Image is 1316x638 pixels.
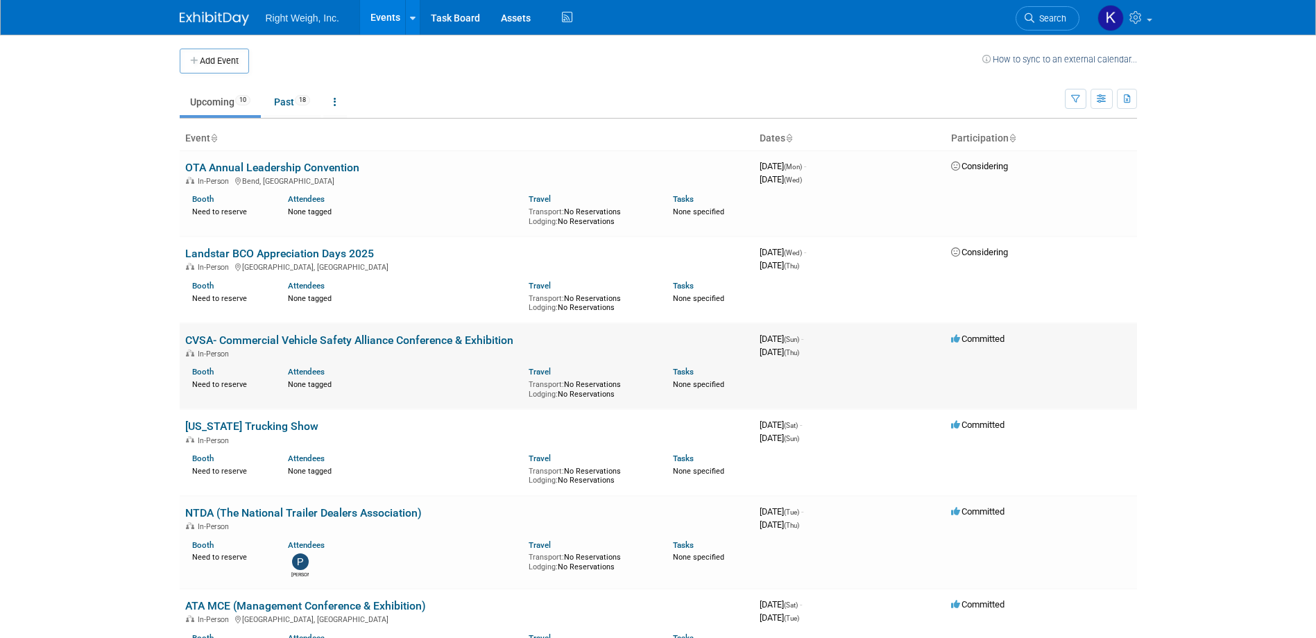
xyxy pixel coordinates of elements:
a: Tasks [673,194,694,204]
span: None specified [673,294,724,303]
div: No Reservations No Reservations [529,205,652,226]
span: - [800,420,802,430]
span: [DATE] [760,433,799,443]
span: 10 [235,95,250,105]
span: Lodging: [529,217,558,226]
span: 18 [295,95,310,105]
div: No Reservations No Reservations [529,377,652,399]
span: - [801,506,803,517]
th: Dates [754,127,946,150]
span: [DATE] [760,519,799,530]
span: - [800,599,802,610]
span: [DATE] [760,420,802,430]
span: None specified [673,467,724,476]
a: Sort by Event Name [210,132,217,144]
th: Event [180,127,754,150]
img: In-Person Event [186,436,194,443]
span: Lodging: [529,390,558,399]
span: (Wed) [784,176,802,184]
img: Pete Danielson [292,553,309,570]
a: Travel [529,454,551,463]
span: In-Person [198,177,233,186]
span: [DATE] [760,347,799,357]
div: Pete Danielson [291,570,309,578]
a: Booth [192,454,214,463]
a: Tasks [673,454,694,463]
span: (Mon) [784,163,802,171]
span: Committed [951,334,1005,344]
span: [DATE] [760,174,802,184]
img: In-Person Event [186,615,194,622]
a: Travel [529,540,551,550]
span: - [801,334,803,344]
a: Travel [529,281,551,291]
span: In-Person [198,350,233,359]
span: In-Person [198,522,233,531]
a: Booth [192,367,214,377]
div: Need to reserve [192,377,268,390]
img: ExhibitDay [180,12,249,26]
span: (Sat) [784,601,798,609]
span: None specified [673,553,724,562]
a: Booth [192,540,214,550]
span: Committed [951,506,1005,517]
span: In-Person [198,436,233,445]
span: In-Person [198,615,233,624]
span: Committed [951,599,1005,610]
span: Lodging: [529,562,558,571]
span: (Tue) [784,508,799,516]
a: Search [1016,6,1079,31]
div: No Reservations No Reservations [529,550,652,571]
span: Lodging: [529,476,558,485]
a: Travel [529,194,551,204]
span: (Wed) [784,249,802,257]
a: Sort by Participation Type [1009,132,1016,144]
div: Bend, [GEOGRAPHIC_DATA] [185,175,749,186]
span: Transport: [529,380,564,389]
span: (Sun) [784,336,799,343]
a: Attendees [288,540,325,550]
span: (Thu) [784,262,799,270]
span: - [804,247,806,257]
div: Need to reserve [192,550,268,562]
span: Lodging: [529,303,558,312]
span: Transport: [529,553,564,562]
a: Landstar BCO Appreciation Days 2025 [185,247,374,260]
div: None tagged [288,205,518,217]
a: Booth [192,194,214,204]
a: Attendees [288,454,325,463]
div: No Reservations No Reservations [529,464,652,485]
a: Tasks [673,281,694,291]
span: (Sun) [784,435,799,442]
span: (Thu) [784,521,799,529]
a: Sort by Start Date [785,132,792,144]
div: None tagged [288,291,518,304]
div: No Reservations No Reservations [529,291,652,313]
span: Considering [951,161,1008,171]
a: [US_STATE] Trucking Show [185,420,318,433]
span: Committed [951,420,1005,430]
span: [DATE] [760,161,806,171]
span: [DATE] [760,260,799,270]
div: Need to reserve [192,291,268,304]
a: ATA MCE (Management Conference & Exhibition) [185,599,426,612]
span: None specified [673,207,724,216]
span: [DATE] [760,334,803,344]
span: [DATE] [760,506,803,517]
a: Booth [192,281,214,291]
img: In-Person Event [186,350,194,356]
a: Tasks [673,367,694,377]
div: None tagged [288,377,518,390]
a: Travel [529,367,551,377]
button: Add Event [180,49,249,74]
span: [DATE] [760,612,799,623]
a: Upcoming10 [180,89,261,115]
span: Transport: [529,294,564,303]
a: Tasks [673,540,694,550]
img: In-Person Event [186,522,194,529]
span: [DATE] [760,599,802,610]
span: (Thu) [784,349,799,356]
span: - [804,161,806,171]
a: OTA Annual Leadership Convention [185,161,359,174]
span: (Tue) [784,614,799,622]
